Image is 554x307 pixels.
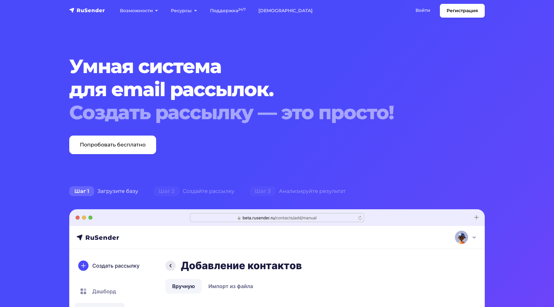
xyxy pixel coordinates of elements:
span: Шаг 2 [154,186,180,196]
a: [DEMOGRAPHIC_DATA] [252,4,319,17]
div: Анализируйте результат [242,185,353,198]
a: Войти [409,4,437,17]
a: Возможности [113,4,164,17]
a: Поддержка24/7 [204,4,252,17]
span: Шаг 3 [250,186,276,196]
div: Создать рассылку — это просто! [69,101,449,124]
sup: 24/7 [238,7,246,12]
a: Попробовать бесплатно [69,136,156,154]
img: RuSender [69,7,105,13]
div: Загрузите базу [62,185,146,198]
div: Создайте рассылку [146,185,242,198]
h1: Умная система для email рассылок. [69,55,449,124]
span: Шаг 1 [69,186,94,196]
a: Регистрация [440,4,485,18]
a: Ресурсы [164,4,203,17]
